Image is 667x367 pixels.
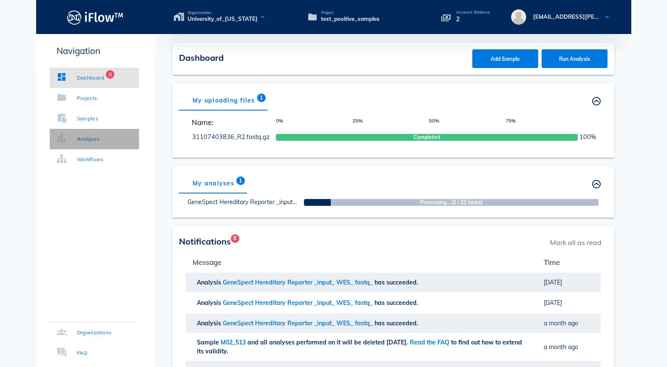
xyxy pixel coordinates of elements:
[179,90,269,111] div: My uploading files
[186,252,537,272] th: Message
[544,258,560,267] span: Time
[579,133,596,142] span: 100%
[334,199,569,206] strong: Processing... (2 / 22 tasks)
[276,117,352,128] span: 0%
[231,234,239,243] span: Badge
[192,133,270,141] a: 31107403836_R2.fastq.gz
[106,70,114,79] span: Badge
[236,176,244,185] span: Badge
[197,319,223,327] span: Analysis
[456,14,490,24] p: 2
[179,52,224,63] span: Dashboard
[321,15,380,23] span: test_positive_samples
[546,233,606,252] span: Mark all as read
[77,349,88,357] div: FAQ
[550,56,599,62] span: Run Analysis
[197,299,223,307] span: Analysis
[77,135,100,143] div: Analyses
[197,339,221,346] span: Sample
[77,114,99,123] div: Samples
[77,328,112,337] div: Organizations
[352,117,429,128] span: 25%
[187,11,258,15] span: Organization
[187,198,333,206] a: GeneSpect Hereditary Reporter _input_ WES_ fastq_
[247,339,410,346] span: and all analyses performed on it will be deleted [DATE].
[179,236,231,247] span: Notifications
[187,15,258,23] span: University_of_[US_STATE]
[36,8,155,27] a: Logo
[480,56,530,62] span: Add Sample
[375,279,420,286] span: has succeeded.
[375,319,420,327] span: has succeeded.
[456,10,490,14] p: Account Balance
[257,94,265,102] span: Badge
[375,299,420,307] span: has succeeded.
[472,49,538,68] button: Add Sample
[193,258,221,267] span: Message
[77,74,105,82] div: Dashboard
[50,44,139,57] p: Navigation
[537,252,601,272] th: Time: Not sorted. Activate to sort ascending.
[429,117,505,128] span: 50%
[544,299,562,307] span: [DATE]
[197,279,223,286] span: Analysis
[544,319,578,327] span: a month ago
[410,339,449,346] a: Read the FAQ
[542,49,607,68] button: Run Analysis
[77,94,97,102] div: Projects
[179,173,248,193] div: My analyses
[414,134,440,141] span: Completed
[221,339,247,346] span: M02_513
[544,343,578,351] span: a month ago
[505,117,582,128] span: 75%
[544,279,562,286] span: [DATE]
[223,299,375,307] span: GeneSpect Hereditary Reporter _input_ WES_ fastq_
[223,319,375,327] span: GeneSpect Hereditary Reporter _input_ WES_ fastq_
[187,117,270,128] span: Name:
[321,11,380,15] span: Project
[223,279,375,286] span: GeneSpect Hereditary Reporter _input_ WES_ fastq_
[77,155,104,164] div: Workflows
[511,9,526,25] img: avatar.16069ca8.svg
